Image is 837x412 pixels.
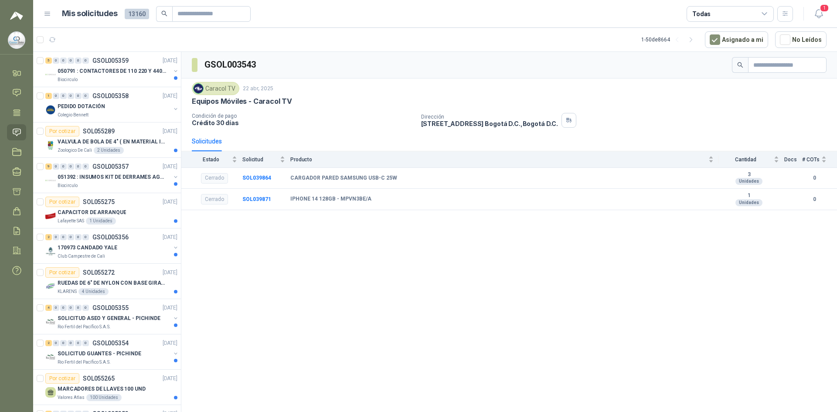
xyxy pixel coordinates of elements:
p: Equipos Móviles - Caracol TV [192,97,292,106]
a: 1 0 0 0 0 0 GSOL005358[DATE] Company LogoPEDIDO DOTACIÓNColegio Bennett [45,91,179,119]
b: 3 [719,171,779,178]
div: 9 [45,163,52,170]
p: GSOL005357 [92,163,129,170]
p: [DATE] [163,304,177,312]
p: Club Campestre de Cali [58,253,105,260]
div: Por cotizar [45,197,79,207]
p: GSOL005356 [92,234,129,240]
img: Company Logo [45,140,56,150]
div: Cerrado [201,194,228,204]
p: SOLICITUD ASEO Y GENERAL - PICHINDE [58,314,160,323]
p: MARCADORES DE LLAVES 100 UND [58,385,146,393]
div: 0 [82,93,89,99]
p: Dirección [421,114,558,120]
div: 0 [75,234,82,240]
div: 2 [45,234,52,240]
img: Company Logo [45,175,56,186]
a: 2 0 0 0 0 0 GSOL005356[DATE] Company Logo170973 CANDADO YALEClub Campestre de Cali [45,232,179,260]
th: Estado [181,151,242,167]
p: SOL055275 [83,199,115,205]
b: 0 [802,195,827,204]
p: Biocirculo [58,76,78,83]
div: 0 [75,340,82,346]
p: [STREET_ADDRESS] Bogotá D.C. , Bogotá D.C. [421,120,558,127]
p: [DATE] [163,339,177,347]
div: 0 [75,305,82,311]
img: Company Logo [194,84,203,93]
div: 0 [68,340,74,346]
div: 4 [45,305,52,311]
p: [DATE] [163,269,177,277]
p: Condición de pago [192,113,414,119]
div: 1 - 50 de 8664 [641,33,698,47]
th: Producto [290,151,719,167]
p: Biocirculo [58,182,78,189]
p: GSOL005359 [92,58,129,64]
img: Logo peakr [10,10,23,21]
div: Por cotizar [45,267,79,278]
b: 0 [802,174,827,182]
th: Solicitud [242,151,290,167]
div: Unidades [735,178,762,185]
div: 0 [60,163,67,170]
p: RUEDAS DE 6" DE NYLON CON BASE GIRATORIA EN ACERO INOXIDABLE [58,279,166,287]
div: 0 [68,234,74,240]
span: Estado [192,157,230,163]
span: Producto [290,157,707,163]
div: 0 [75,58,82,64]
div: 0 [60,234,67,240]
p: [DATE] [163,198,177,206]
th: Cantidad [719,151,784,167]
div: 2 [45,340,52,346]
div: 0 [68,305,74,311]
img: Company Logo [45,211,56,221]
span: 13160 [125,9,149,19]
span: Solicitud [242,157,278,163]
p: 050791 : CONTACTORES DE 110 220 Y 440 V [58,67,166,75]
div: 0 [75,163,82,170]
div: 0 [82,163,89,170]
p: [DATE] [163,233,177,242]
div: 0 [82,234,89,240]
div: 0 [75,93,82,99]
a: 9 0 0 0 0 0 GSOL005357[DATE] Company Logo051392 : INSUMOS KIT DE DERRAMES AGOSTO 2025Biocirculo [45,161,179,189]
h1: Mis solicitudes [62,7,118,20]
img: Company Logo [45,317,56,327]
a: Por cotizarSOL055272[DATE] Company LogoRUEDAS DE 6" DE NYLON CON BASE GIRATORIA EN ACERO INOXIDAB... [33,264,181,299]
a: 4 0 0 0 0 0 GSOL005355[DATE] Company LogoSOLICITUD ASEO Y GENERAL - PICHINDERio Fertil del Pacífi... [45,303,179,330]
a: SOL039871 [242,196,271,202]
div: 100 Unidades [86,394,122,401]
button: 1 [811,6,827,22]
div: 0 [53,163,59,170]
div: 5 [45,58,52,64]
div: 0 [53,234,59,240]
div: Caracol TV [192,82,239,95]
div: 0 [60,305,67,311]
p: SOL055265 [83,375,115,381]
div: Unidades [735,199,762,206]
h3: GSOL003543 [204,58,257,72]
span: # COTs [802,157,820,163]
b: 1 [719,192,779,199]
div: Solicitudes [192,136,222,146]
a: 2 0 0 0 0 0 GSOL005354[DATE] Company LogoSOLICITUD GUANTES - PICHINDERio Fertil del Pacífico S.A.S. [45,338,179,366]
p: PEDIDO DOTACIÓN [58,102,105,111]
div: 0 [60,93,67,99]
p: GSOL005358 [92,93,129,99]
span: search [737,62,743,68]
p: Crédito 30 días [192,119,414,126]
th: # COTs [802,151,837,167]
button: Asignado a mi [705,31,768,48]
div: 0 [60,58,67,64]
p: 051392 : INSUMOS KIT DE DERRAMES AGOSTO 2025 [58,173,166,181]
div: 1 Unidades [86,218,116,225]
div: 0 [53,58,59,64]
p: CAPACITOR DE ARRANQUE [58,208,126,217]
div: 0 [68,163,74,170]
div: 0 [68,58,74,64]
p: [DATE] [163,375,177,383]
div: 0 [60,340,67,346]
div: Cerrado [201,173,228,184]
p: GSOL005355 [92,305,129,311]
